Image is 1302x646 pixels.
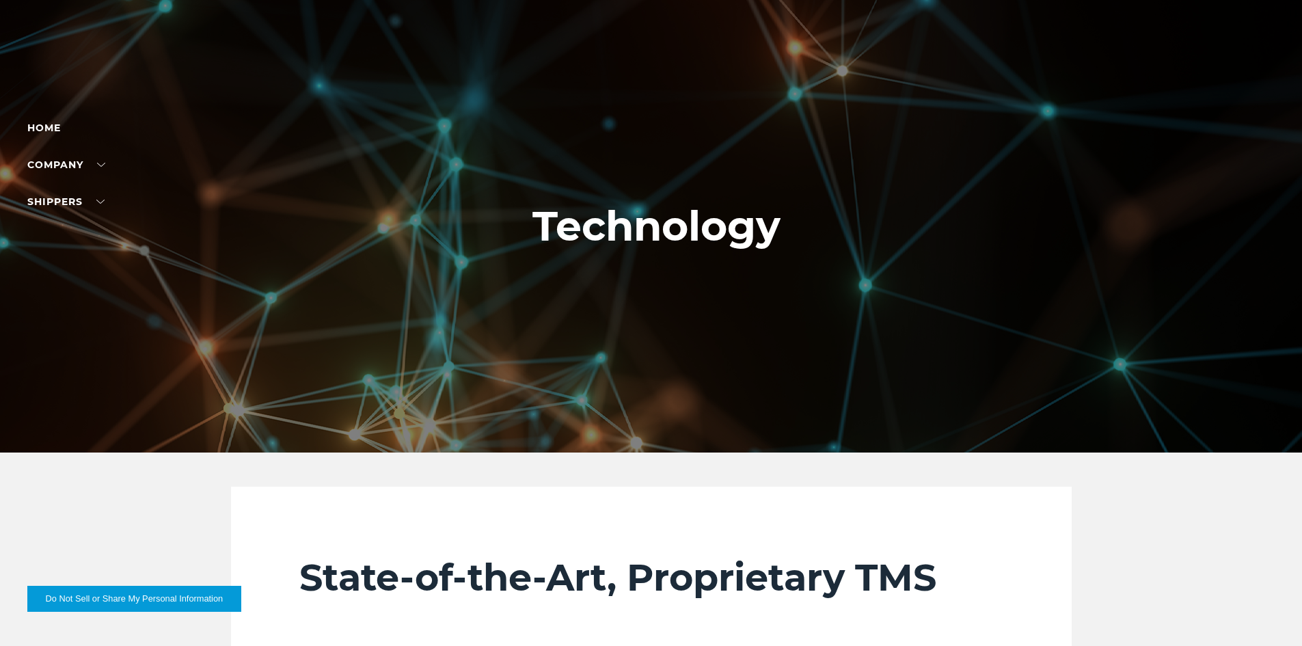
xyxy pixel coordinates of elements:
h1: Technology [532,203,781,250]
a: SHIPPERS [27,196,105,208]
a: Company [27,159,105,171]
button: Do Not Sell or Share My Personal Information [27,586,241,612]
h2: State-of-the-Art, Proprietary TMS [299,555,1003,600]
a: Home [27,122,61,134]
